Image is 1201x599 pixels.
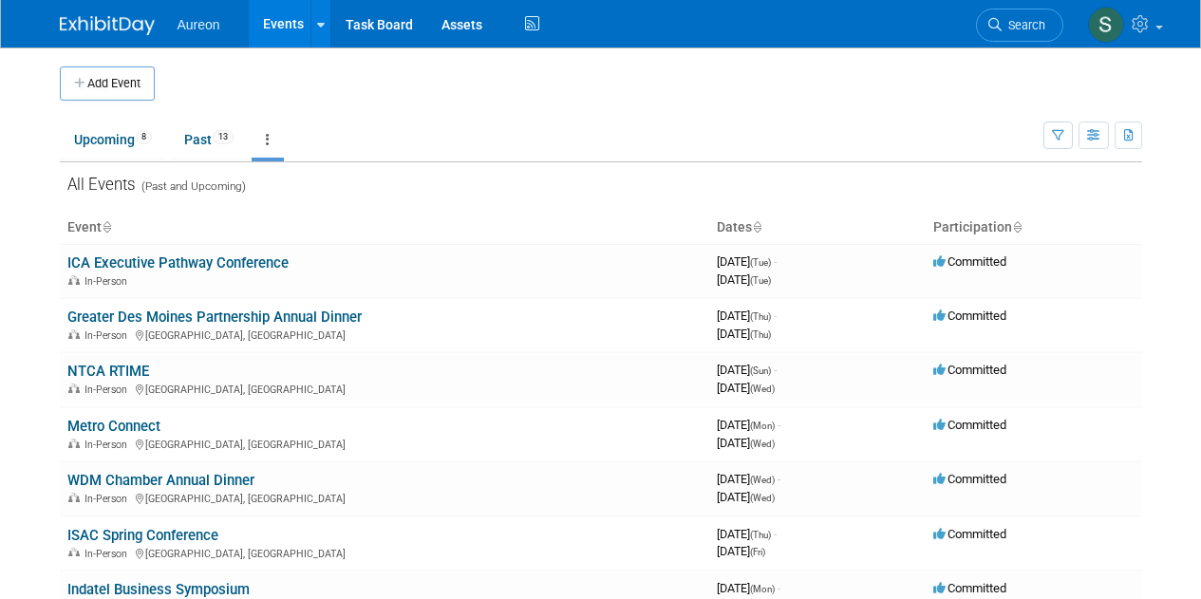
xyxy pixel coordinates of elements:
span: Committed [933,254,1006,269]
span: (Tue) [750,257,771,268]
span: [DATE] [717,363,777,377]
th: Participation [926,212,1142,244]
img: In-Person Event [68,548,80,557]
a: Search [976,9,1063,42]
span: In-Person [84,493,133,505]
span: [DATE] [717,381,775,395]
span: - [778,472,780,486]
a: Sort by Start Date [752,219,761,234]
img: In-Person Event [68,384,80,393]
div: [GEOGRAPHIC_DATA], [GEOGRAPHIC_DATA] [67,545,702,560]
span: (Wed) [750,439,775,449]
span: [DATE] [717,544,765,558]
span: Search [1002,18,1045,32]
span: Committed [933,581,1006,595]
th: Dates [709,212,926,244]
span: - [774,309,777,323]
span: Aureon [178,17,220,32]
span: (Past and Upcoming) [136,179,246,193]
span: (Mon) [750,584,775,594]
span: (Wed) [750,475,775,485]
span: (Thu) [750,329,771,340]
a: ICA Executive Pathway Conference [67,254,289,271]
img: Sophia Millang [1088,7,1124,43]
span: 13 [213,130,234,144]
span: [DATE] [717,581,780,595]
span: In-Person [84,384,133,396]
img: In-Person Event [68,493,80,502]
span: [DATE] [717,327,771,341]
img: In-Person Event [68,439,80,448]
span: Committed [933,309,1006,323]
span: (Sun) [750,365,771,376]
img: In-Person Event [68,275,80,285]
div: [GEOGRAPHIC_DATA], [GEOGRAPHIC_DATA] [67,327,702,342]
a: Sort by Participation Type [1012,219,1022,234]
span: In-Person [84,329,133,342]
span: [DATE] [717,490,775,504]
span: In-Person [84,275,133,288]
span: - [778,581,780,595]
span: (Mon) [750,421,775,431]
span: Committed [933,418,1006,432]
button: Add Event [60,66,155,101]
img: ExhibitDay [60,16,155,35]
span: Committed [933,472,1006,486]
a: WDM Chamber Annual Dinner [67,472,254,489]
span: In-Person [84,439,133,451]
span: Committed [933,527,1006,541]
div: [GEOGRAPHIC_DATA], [GEOGRAPHIC_DATA] [67,436,702,451]
a: Upcoming8 [60,122,166,158]
span: - [774,527,777,541]
span: (Tue) [750,275,771,286]
span: [DATE] [717,254,777,269]
span: - [774,254,777,269]
span: 8 [136,130,152,144]
div: [GEOGRAPHIC_DATA], [GEOGRAPHIC_DATA] [67,490,702,505]
span: - [778,418,780,432]
span: [DATE] [717,472,780,486]
a: ISAC Spring Conference [67,527,218,544]
div: All Events [60,162,1142,200]
span: [DATE] [717,309,777,323]
a: Indatel Business Symposium [67,581,250,598]
a: Metro Connect [67,418,160,435]
span: (Fri) [750,547,765,557]
a: Greater Des Moines Partnership Annual Dinner [67,309,362,326]
span: [DATE] [717,436,775,450]
span: In-Person [84,548,133,560]
span: Committed [933,363,1006,377]
span: - [774,363,777,377]
a: Past13 [170,122,248,158]
span: [DATE] [717,527,777,541]
span: [DATE] [717,418,780,432]
a: Sort by Event Name [102,219,111,234]
div: [GEOGRAPHIC_DATA], [GEOGRAPHIC_DATA] [67,381,702,396]
span: (Thu) [750,530,771,540]
th: Event [60,212,709,244]
span: (Thu) [750,311,771,322]
img: In-Person Event [68,329,80,339]
span: [DATE] [717,272,771,287]
a: NTCA RTIME [67,363,149,380]
span: (Wed) [750,493,775,503]
span: (Wed) [750,384,775,394]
